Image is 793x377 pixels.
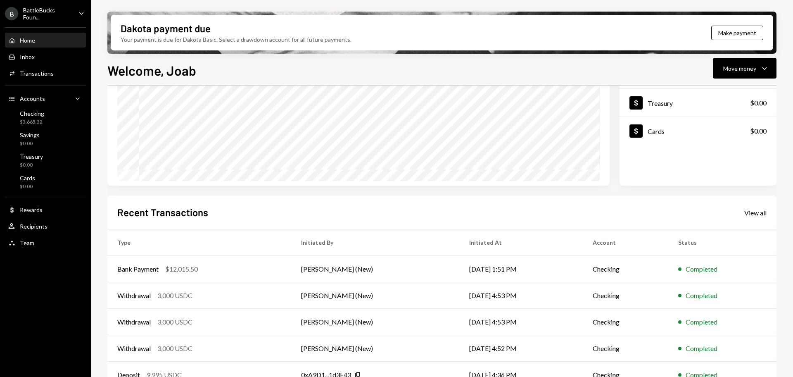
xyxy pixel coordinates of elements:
td: [PERSON_NAME] (New) [291,282,459,309]
div: Completed [686,317,717,327]
a: Accounts [5,91,86,106]
a: Treasury$0.00 [5,150,86,170]
div: Treasury [648,99,673,107]
div: BattleBucks Foun... [23,7,72,21]
div: 3,000 USDC [157,344,192,353]
a: Transactions [5,66,86,81]
th: Account [583,229,668,256]
div: Rewards [20,206,43,213]
td: Checking [583,309,668,335]
div: Recipients [20,223,47,230]
div: Dakota payment due [121,21,211,35]
div: Savings [20,131,40,138]
a: Rewards [5,202,86,217]
th: Initiated At [459,229,583,256]
td: [PERSON_NAME] (New) [291,335,459,362]
div: View all [744,209,767,217]
div: Withdrawal [117,344,151,353]
div: 3,000 USDC [157,291,192,301]
div: Transactions [20,70,54,77]
div: Move money [723,64,756,73]
div: $0.00 [750,126,767,136]
a: Treasury$0.00 [620,89,776,117]
td: Checking [583,282,668,309]
a: Recipients [5,219,86,234]
div: Cards [648,127,665,135]
h1: Welcome, Joab [107,62,196,79]
button: Move money [713,58,776,79]
div: Home [20,37,35,44]
td: [DATE] 4:53 PM [459,282,583,309]
td: [DATE] 4:53 PM [459,309,583,335]
a: Team [5,235,86,250]
td: [PERSON_NAME] (New) [291,309,459,335]
div: Withdrawal [117,317,151,327]
div: Team [20,239,34,246]
div: $0.00 [20,162,43,169]
div: 3,000 USDC [157,317,192,327]
div: $0.00 [20,183,35,190]
div: $12,015.50 [165,264,198,274]
div: Checking [20,110,44,117]
a: Savings$0.00 [5,129,86,149]
th: Type [107,229,291,256]
div: $0.00 [750,98,767,108]
div: B [5,7,18,20]
div: $0.00 [20,140,40,147]
div: $3,665.32 [20,119,44,126]
td: Checking [583,256,668,282]
a: Checking$3,665.32 [5,107,86,127]
div: Bank Payment [117,264,159,274]
a: Cards$0.00 [620,117,776,145]
a: Cards$0.00 [5,172,86,192]
th: Status [668,229,776,256]
div: Completed [686,291,717,301]
td: Checking [583,335,668,362]
div: Withdrawal [117,291,151,301]
a: Home [5,33,86,48]
a: View all [744,208,767,217]
td: [DATE] 4:52 PM [459,335,583,362]
div: Inbox [20,53,35,60]
div: Accounts [20,95,45,102]
div: Completed [686,264,717,274]
td: [DATE] 1:51 PM [459,256,583,282]
th: Initiated By [291,229,459,256]
a: Inbox [5,49,86,64]
div: Your payment is due for Dakota Basic. Select a drawdown account for all future payments. [121,35,351,44]
button: Make payment [711,26,763,40]
div: Treasury [20,153,43,160]
h2: Recent Transactions [117,205,208,219]
td: [PERSON_NAME] (New) [291,256,459,282]
div: Cards [20,174,35,181]
div: Completed [686,344,717,353]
